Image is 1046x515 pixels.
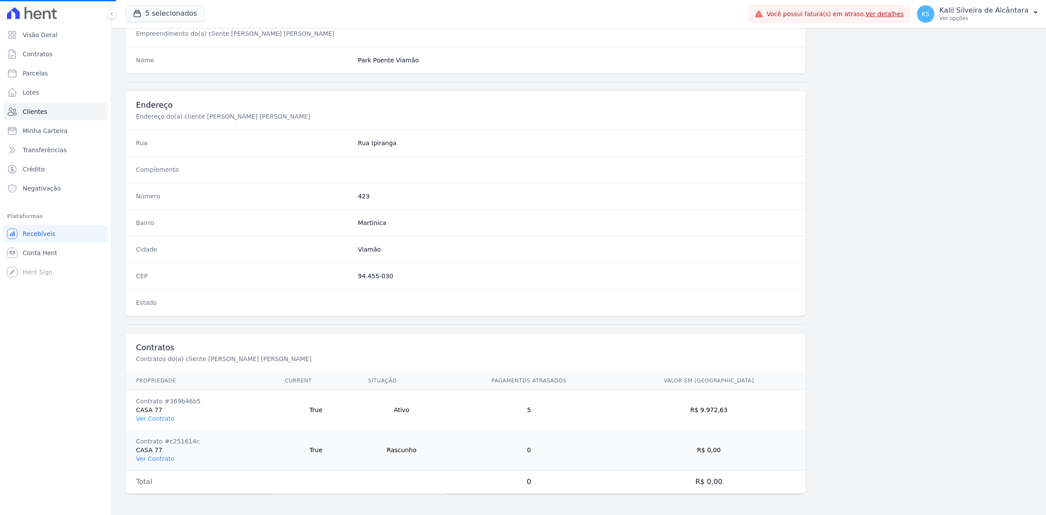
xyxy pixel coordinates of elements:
span: KS [922,11,930,17]
span: Crédito [23,165,45,174]
h3: Endereço [136,100,795,110]
dd: Martinica [358,218,795,227]
button: 5 selecionados [126,5,204,22]
th: Valor em [GEOGRAPHIC_DATA] [612,372,805,390]
td: Ativo [357,390,445,430]
span: Negativação [23,184,61,193]
td: CASA 77 [126,390,274,430]
span: Visão Geral [23,31,58,39]
dt: Número [136,192,351,201]
span: Conta Hent [23,249,57,257]
button: KS Kalil Silveira de Alcântara Ver opções [910,2,1046,26]
span: Clientes [23,107,47,116]
td: R$ 0,00 [612,471,805,494]
dt: Cidade [136,245,351,254]
dt: Complemento [136,165,351,174]
th: Pagamentos Atrasados [445,372,612,390]
p: Contratos do(a) cliente [PERSON_NAME] [PERSON_NAME] [136,355,429,363]
a: Crédito [3,160,108,178]
dd: 94.455-030 [358,272,795,280]
span: Contratos [23,50,52,58]
dt: Rua [136,139,351,147]
div: Contrato #369b46b5 [136,397,264,406]
span: Lotes [23,88,39,97]
td: CASA 77 [126,430,274,471]
td: 5 [445,390,612,430]
div: Plataformas [7,211,104,222]
td: True [274,390,357,430]
td: 0 [445,471,612,494]
dd: 423 [358,192,795,201]
span: Parcelas [23,69,48,78]
th: Current [274,372,357,390]
th: Situação [357,372,445,390]
span: Minha Carteira [23,126,68,135]
a: Minha Carteira [3,122,108,140]
a: Parcelas [3,65,108,82]
dt: CEP [136,272,351,280]
td: True [274,430,357,471]
dd: Viamão [358,245,795,254]
div: Contrato #c251614c [136,437,264,446]
dd: Rua Ipiranga [358,139,795,147]
dd: Park Poente Viamão [358,56,795,65]
a: Clientes [3,103,108,120]
a: Visão Geral [3,26,108,44]
a: Contratos [3,45,108,63]
h3: Contratos [136,342,795,353]
span: Você possui fatura(s) em atraso. [767,10,904,19]
td: R$ 9.972,63 [612,390,805,430]
dt: Bairro [136,218,351,227]
a: Ver Contrato [136,455,174,462]
p: Ver opções [940,15,1029,22]
td: Total [126,471,274,494]
p: Kalil Silveira de Alcântara [940,6,1029,15]
a: Conta Hent [3,244,108,262]
td: Rascunho [357,430,445,471]
a: Transferências [3,141,108,159]
a: Ver Contrato [136,415,174,422]
dt: Nome [136,56,351,65]
a: Ver detalhes [866,10,904,17]
p: Empreendimento do(a) cliente [PERSON_NAME] [PERSON_NAME] [136,29,429,38]
td: 0 [445,430,612,471]
a: Recebíveis [3,225,108,242]
dt: Estado [136,298,351,307]
span: Recebíveis [23,229,55,238]
p: Endereço do(a) cliente [PERSON_NAME] [PERSON_NAME] [136,112,429,121]
th: Propriedade [126,372,274,390]
a: Negativação [3,180,108,197]
a: Lotes [3,84,108,101]
span: Transferências [23,146,67,154]
td: R$ 0,00 [612,430,805,471]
